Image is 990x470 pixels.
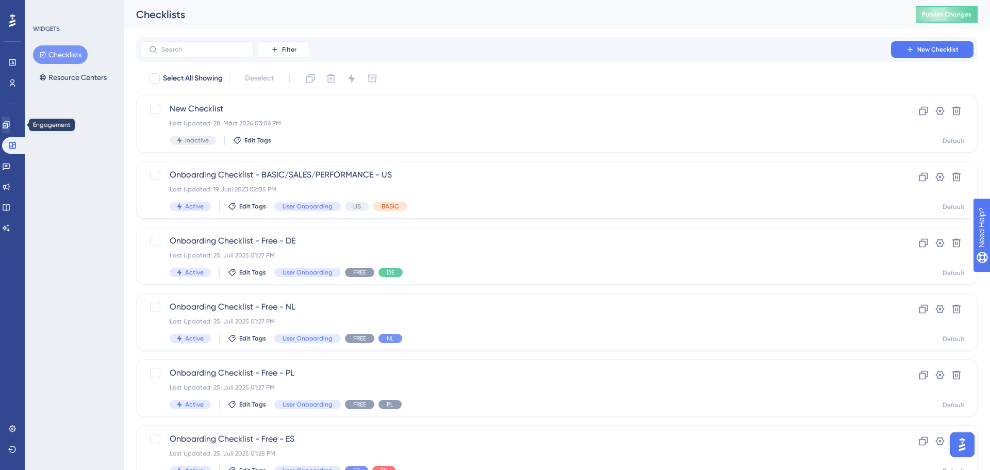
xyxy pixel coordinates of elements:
[922,10,971,19] span: Publish Changes
[239,334,266,343] span: Edit Tags
[283,268,333,277] span: User Onboarding
[228,202,266,210] button: Edit Tags
[185,202,204,210] span: Active
[24,3,64,15] span: Need Help?
[244,136,271,144] span: Edit Tags
[943,137,965,145] div: Default
[170,449,862,458] div: Last Updated: 25. Juli 2025 01:28 PM
[170,235,862,247] span: Onboarding Checklist - Free - DE
[161,46,245,53] input: Search
[353,202,361,210] span: US
[33,68,113,87] button: Resource Centers
[387,268,394,277] span: DE
[185,136,209,144] span: Inactive
[891,41,973,58] button: New Checklist
[163,72,223,85] span: Select All Showing
[916,6,978,23] button: Publish Changes
[185,334,204,343] span: Active
[387,400,393,409] span: PL
[170,185,862,193] div: Last Updated: 19. Juni 2023 02:05 PM
[282,45,296,54] span: Filter
[33,45,88,64] button: Checklists
[283,334,333,343] span: User Onboarding
[170,383,862,392] div: Last Updated: 25. Juli 2025 01:27 PM
[170,251,862,260] div: Last Updated: 25. Juli 2025 01:27 PM
[239,202,266,210] span: Edit Tags
[136,7,890,22] div: Checklists
[943,203,965,211] div: Default
[245,72,274,85] span: Deselect
[283,400,333,409] span: User Onboarding
[382,202,399,210] span: BASIC
[170,301,862,313] span: Onboarding Checklist - Free - NL
[228,400,266,409] button: Edit Tags
[239,268,266,277] span: Edit Tags
[258,41,309,58] button: Filter
[943,401,965,409] div: Default
[170,367,862,379] span: Onboarding Checklist - Free - PL
[353,400,366,409] span: FREE
[917,45,959,54] span: New Checklist
[233,136,271,144] button: Edit Tags
[239,400,266,409] span: Edit Tags
[170,103,862,115] span: New Checklist
[170,433,862,445] span: Onboarding Checklist - Free - ES
[170,317,862,326] div: Last Updated: 25. Juli 2025 01:27 PM
[353,268,366,277] span: FREE
[283,202,333,210] span: User Onboarding
[33,25,60,33] div: WIDGETS
[170,119,862,127] div: Last Updated: 28. März 2024 03:06 PM
[228,334,266,343] button: Edit Tags
[947,429,978,460] iframe: UserGuiding AI Assistant Launcher
[185,400,204,409] span: Active
[228,268,266,277] button: Edit Tags
[943,335,965,343] div: Default
[185,268,204,277] span: Active
[387,334,394,343] span: NL
[943,269,965,277] div: Default
[353,334,366,343] span: FREE
[170,169,862,181] span: Onboarding Checklist - BASIC/SALES/PERFORMANCE - US
[236,69,283,88] button: Deselect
